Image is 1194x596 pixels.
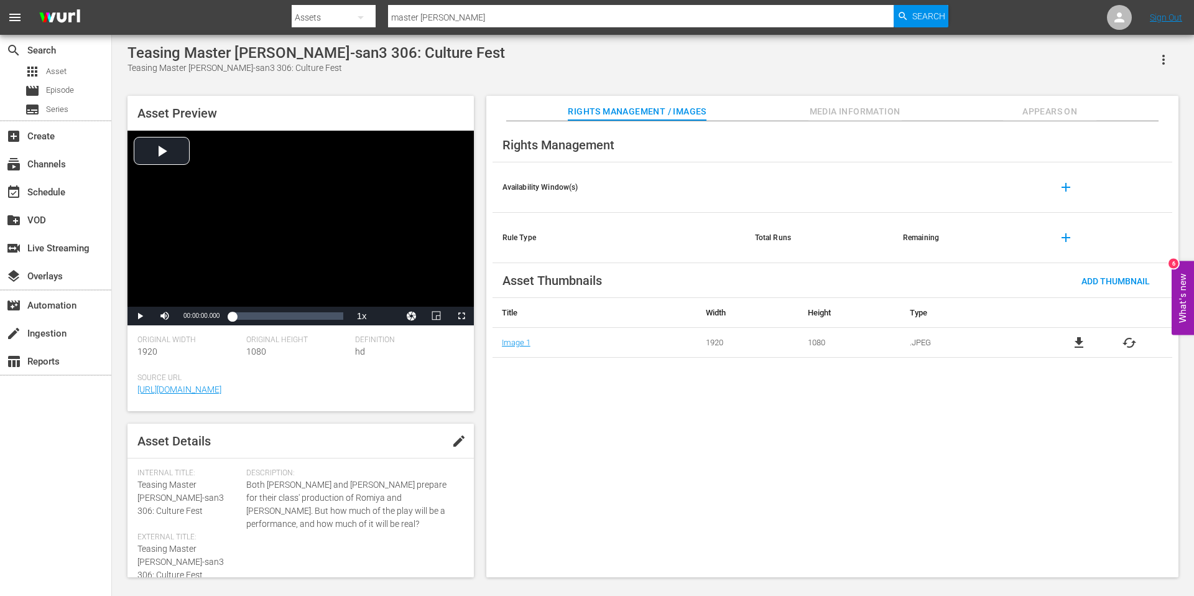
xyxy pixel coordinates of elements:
div: Progress Bar [232,312,343,320]
span: edit [451,434,466,449]
span: Asset [25,64,40,79]
span: add [1058,230,1073,245]
div: Teasing Master [PERSON_NAME]-san3 306: Culture Fest [127,44,505,62]
span: Asset [46,65,67,78]
th: Height [798,298,900,328]
th: Remaining [893,213,1041,263]
span: Original Height [246,335,349,345]
span: 1080 [246,347,266,356]
button: Add Thumbnail [1071,269,1160,292]
span: Search [6,43,21,58]
span: Ingestion [6,326,21,341]
th: Total Runs [745,213,893,263]
span: Asset Preview [137,106,217,121]
a: Image 1 [502,338,530,347]
span: Live Streaming [6,241,21,256]
span: Reports [6,354,21,369]
span: Overlays [6,269,21,284]
span: Source Url [137,373,458,383]
span: VOD [6,213,21,228]
span: Internal Title: [137,468,240,478]
a: file_download [1071,335,1086,350]
button: add [1051,223,1081,253]
span: add [1058,180,1073,195]
span: External Title: [137,533,240,542]
th: Availability Window(s) [493,162,745,213]
span: Teasing Master [PERSON_NAME]-san3 306: Culture Fest [137,480,224,516]
span: Media Information [808,104,902,119]
span: Definition [355,335,458,345]
span: menu [7,10,22,25]
td: 1080 [798,328,900,358]
button: Mute [152,307,177,325]
th: Width [696,298,798,328]
div: 6 [1169,259,1178,269]
img: ans4CAIJ8jUAAAAAAAAAAAAAAAAAAAAAAAAgQb4GAAAAAAAAAAAAAAAAAAAAAAAAJMjXAAAAAAAAAAAAAAAAAAAAAAAAgAT5G... [30,3,90,32]
span: Episode [25,83,40,98]
span: Series [25,102,40,117]
th: Rule Type [493,213,745,263]
span: Both [PERSON_NAME] and [PERSON_NAME] prepare for their class' production of Romiya and [PERSON_NA... [246,478,458,531]
span: Teasing Master [PERSON_NAME]-san3 306: Culture Fest [137,544,224,580]
span: Automation [6,298,21,313]
button: edit [444,426,474,456]
span: 00:00:00.000 [183,312,220,319]
td: .JPEG [900,328,1037,358]
button: Jump To Time [399,307,424,325]
span: Channels [6,157,21,172]
td: 1920 [696,328,798,358]
span: Series [46,103,68,116]
span: Asset Thumbnails [502,273,602,288]
span: Create [6,129,21,144]
span: Schedule [6,185,21,200]
button: Fullscreen [449,307,474,325]
button: Playback Rate [349,307,374,325]
button: Picture-in-Picture [424,307,449,325]
span: 1920 [137,347,157,356]
span: Rights Management [502,137,614,152]
th: Type [900,298,1037,328]
a: [URL][DOMAIN_NAME] [137,384,221,394]
span: Appears On [1003,104,1096,119]
span: Rights Management / Images [568,104,706,119]
span: Description: [246,468,458,478]
span: Episode [46,84,74,96]
span: Asset Details [137,434,211,449]
button: Play [127,307,152,325]
div: Video Player [127,131,474,325]
span: Original Width [137,335,240,345]
a: Sign Out [1150,12,1182,22]
th: Title [493,298,696,328]
span: hd [355,347,365,356]
div: Teasing Master [PERSON_NAME]-san3 306: Culture Fest [127,62,505,75]
span: Search [912,5,945,27]
span: Add Thumbnail [1071,276,1160,286]
button: cached [1122,335,1137,350]
button: add [1051,172,1081,202]
button: Search [894,5,948,27]
button: Open Feedback Widget [1172,261,1194,335]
